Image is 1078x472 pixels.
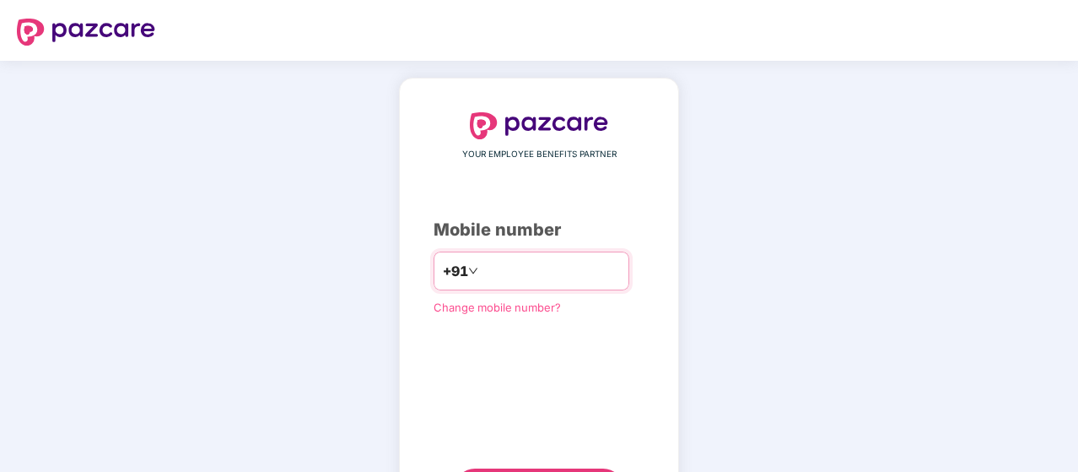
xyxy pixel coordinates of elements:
img: logo [470,112,608,139]
img: logo [17,19,155,46]
span: +91 [443,261,468,282]
span: down [468,266,478,276]
a: Change mobile number? [434,301,561,314]
div: Mobile number [434,217,644,243]
span: YOUR EMPLOYEE BENEFITS PARTNER [462,148,617,161]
